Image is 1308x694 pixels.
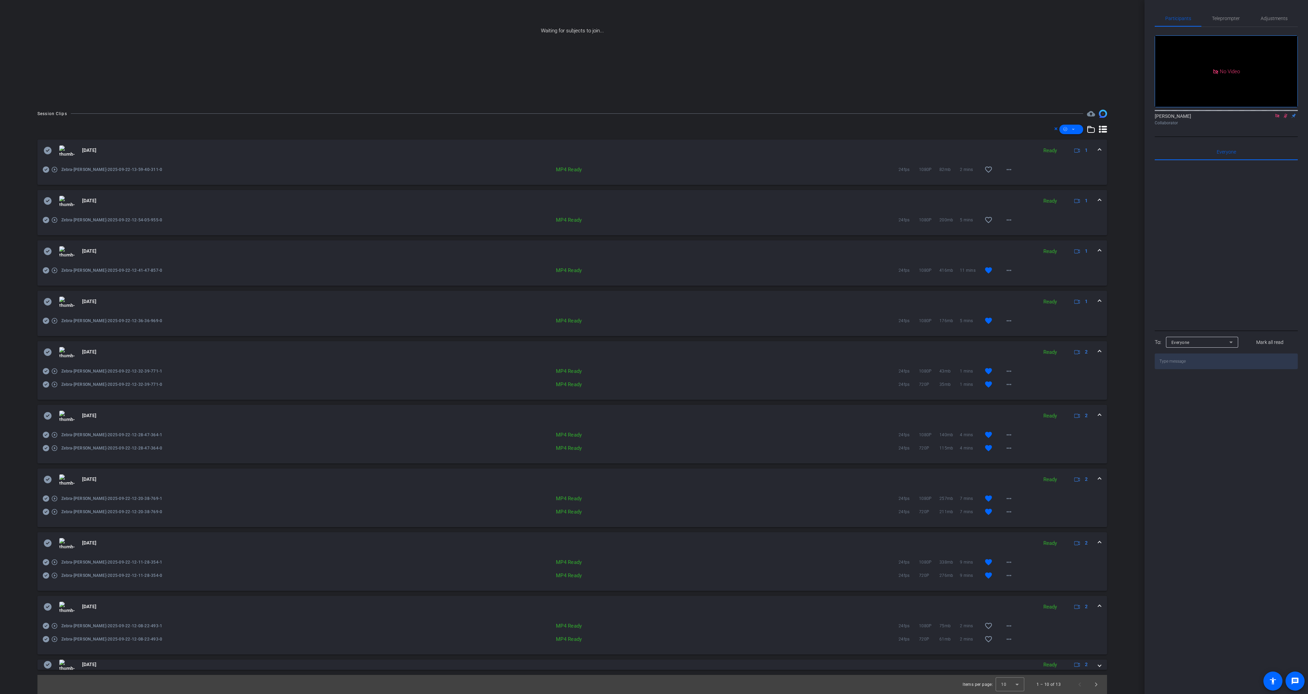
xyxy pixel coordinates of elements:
[939,559,960,566] span: 338mb
[59,602,75,612] img: thumb-nail
[984,367,993,375] mat-icon: favorite
[462,559,585,566] div: MP4 Ready
[939,636,960,643] span: 61mb
[61,622,318,629] span: Zebra-[PERSON_NAME]-2025-09-22-12-08-22-493-1
[1099,110,1107,118] img: Session clips
[963,681,993,688] div: Items per page:
[82,539,96,547] span: [DATE]
[984,558,993,566] mat-icon: favorite
[899,508,919,515] span: 24fps
[37,291,1107,313] mat-expansion-panel-header: thumb-nail[DATE]Ready1
[51,559,58,566] mat-icon: play_circle_outline
[939,267,960,274] span: 416mb
[82,661,96,668] span: [DATE]
[960,381,980,388] span: 1 mins
[919,317,939,324] span: 1080P
[1005,380,1013,389] mat-icon: more_horiz
[82,412,96,419] span: [DATE]
[919,217,939,223] span: 1080P
[899,381,919,388] span: 24fps
[82,603,96,610] span: [DATE]
[51,622,58,629] mat-icon: play_circle_outline
[37,110,67,117] div: Session Clips
[960,166,980,173] span: 2 mins
[37,240,1107,262] mat-expansion-panel-header: thumb-nail[DATE]Ready1
[960,445,980,452] span: 4 mins
[462,267,585,274] div: MP4 Ready
[960,267,980,274] span: 11 mins
[899,217,919,223] span: 24fps
[984,571,993,580] mat-icon: favorite
[1072,676,1088,693] button: Previous page
[462,317,585,324] div: MP4 Ready
[960,559,980,566] span: 9 mins
[59,411,75,421] img: thumb-nail
[59,347,75,357] img: thumb-nail
[919,368,939,375] span: 1080P
[82,476,96,483] span: [DATE]
[939,431,960,438] span: 140mb
[899,317,919,324] span: 24fps
[939,217,960,223] span: 200mb
[899,559,919,566] span: 24fps
[1005,367,1013,375] mat-icon: more_horiz
[61,217,318,223] span: Zebra-[PERSON_NAME]-2025-09-22-12-54-05-955-0
[61,572,318,579] span: Zebra-[PERSON_NAME]-2025-09-22-12-11-28-354-0
[37,469,1107,490] mat-expansion-panel-header: thumb-nail[DATE]Ready2
[1040,197,1060,205] div: Ready
[1085,298,1088,305] span: 1
[37,427,1107,463] div: thumb-nail[DATE]Ready2
[1040,412,1060,420] div: Ready
[1085,603,1088,610] span: 2
[51,508,58,515] mat-icon: play_circle_outline
[1242,336,1298,348] button: Mark all read
[1220,68,1240,74] span: No Video
[37,190,1107,212] mat-expansion-panel-header: thumb-nail[DATE]Ready1
[1085,248,1088,255] span: 1
[37,554,1107,591] div: thumb-nail[DATE]Ready2
[1087,110,1095,118] span: Destinations for your clips
[919,622,939,629] span: 1080P
[61,431,318,438] span: Zebra-[PERSON_NAME]-2025-09-22-12-28-47-364-1
[1005,622,1013,630] mat-icon: more_horiz
[61,368,318,375] span: Zebra-[PERSON_NAME]-2025-09-22-12-32-39-771-1
[1040,539,1060,547] div: Ready
[51,166,58,173] mat-icon: play_circle_outline
[939,445,960,452] span: 115mb
[37,140,1107,161] mat-expansion-panel-header: thumb-nail[DATE]Ready1
[1040,248,1060,255] div: Ready
[51,317,58,324] mat-icon: play_circle_outline
[61,636,318,643] span: Zebra-[PERSON_NAME]-2025-09-22-12-08-22-493-0
[462,622,585,629] div: MP4 Ready
[899,267,919,274] span: 24fps
[984,494,993,503] mat-icon: favorite
[51,495,58,502] mat-icon: play_circle_outline
[82,348,96,356] span: [DATE]
[1005,431,1013,439] mat-icon: more_horiz
[61,445,318,452] span: Zebra-[PERSON_NAME]-2025-09-22-12-28-47-364-0
[61,166,318,173] span: Zebra-[PERSON_NAME]-2025-09-22-13-59-40-311-0
[899,622,919,629] span: 24fps
[939,572,960,579] span: 276mb
[1291,677,1299,685] mat-icon: message
[984,622,993,630] mat-icon: favorite_border
[59,297,75,307] img: thumb-nail
[37,341,1107,363] mat-expansion-panel-header: thumb-nail[DATE]Ready2
[1155,120,1298,126] div: Collaborator
[82,298,96,305] span: [DATE]
[939,368,960,375] span: 43mb
[51,445,58,452] mat-icon: play_circle_outline
[1212,16,1240,21] span: Teleprompter
[1269,677,1277,685] mat-icon: accessibility
[1256,339,1283,346] span: Mark all read
[984,266,993,274] mat-icon: favorite
[960,368,980,375] span: 1 mins
[939,166,960,173] span: 82mb
[37,405,1107,427] mat-expansion-panel-header: thumb-nail[DATE]Ready2
[37,363,1107,400] div: thumb-nail[DATE]Ready2
[939,381,960,388] span: 35mb
[960,431,980,438] span: 4 mins
[1005,444,1013,452] mat-icon: more_horiz
[984,216,993,224] mat-icon: favorite_border
[1085,476,1088,483] span: 2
